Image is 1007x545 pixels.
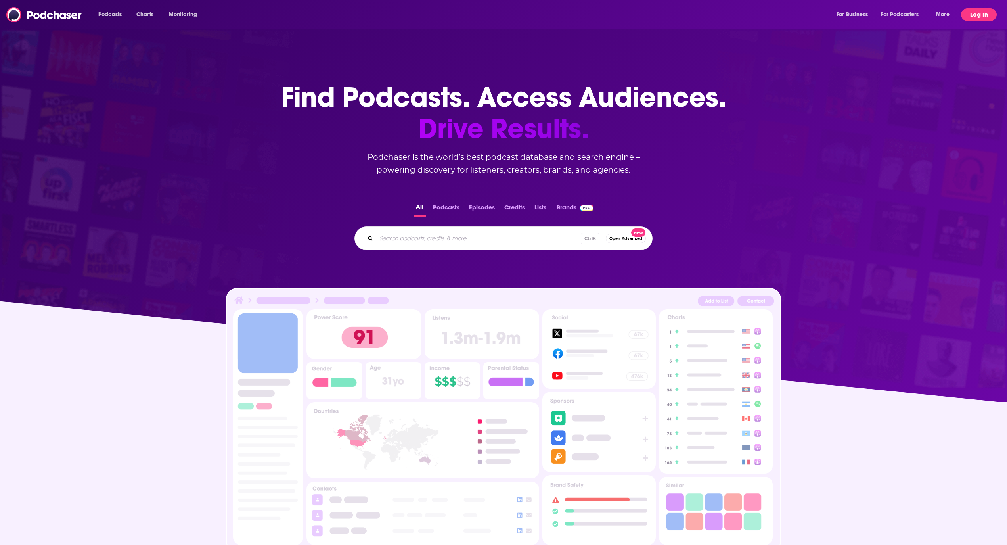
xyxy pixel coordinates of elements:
span: Open Advanced [609,236,642,241]
span: Monitoring [169,9,197,20]
img: Podcast Insights Age [366,362,421,399]
button: open menu [831,8,878,21]
button: Log In [961,8,997,21]
img: Podcast Insights Power score [306,309,421,359]
img: Podcast Insights Sidebar [236,313,300,525]
button: Lists [532,201,549,217]
span: Podcasts [98,9,122,20]
button: Open AdvancedNew [606,234,646,243]
span: Drive Results. [281,113,726,144]
img: Podchaser - Follow, Share and Rate Podcasts [6,7,82,22]
span: For Business [837,9,868,20]
span: Charts [136,9,153,20]
img: Podcast Insights Gender [306,362,362,399]
button: open menu [876,8,930,21]
span: For Podcasters [881,9,919,20]
img: Podcast Insights Income [425,362,481,399]
a: BrandsPodchaser Pro [557,201,593,217]
span: More [936,9,950,20]
img: Podchaser Pro [580,205,593,211]
img: Podcast Socials [542,309,656,389]
img: Podcast Insights Contacts [306,482,539,545]
h2: Podchaser is the world’s best podcast database and search engine – powering discovery for listene... [345,151,662,176]
img: Podcast Sponsors [542,392,656,472]
span: Ctrl K [581,233,599,244]
button: Episodes [467,201,497,217]
img: Podcast Insights Similar Podcasts [662,480,769,533]
button: open menu [163,8,207,21]
button: All [414,201,426,217]
img: Podcast Insights Header [233,295,774,309]
button: open menu [930,8,959,21]
input: Search podcasts, credits, & more... [376,232,581,245]
h1: Find Podcasts. Access Audiences. [281,82,726,144]
img: Podcast Insights Countries [306,402,539,478]
img: Podcast Insights Listens [425,309,539,359]
img: Podcast Insights Charts [659,309,772,474]
div: Search podcasts, credits, & more... [354,226,653,250]
span: New [631,228,645,237]
a: Charts [131,8,158,21]
button: open menu [93,8,132,21]
img: Podcast Insights Parental Status [483,362,539,399]
img: Podcast Insights Brand Safety [546,478,653,533]
button: Credits [502,201,527,217]
button: Podcasts [431,201,462,217]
